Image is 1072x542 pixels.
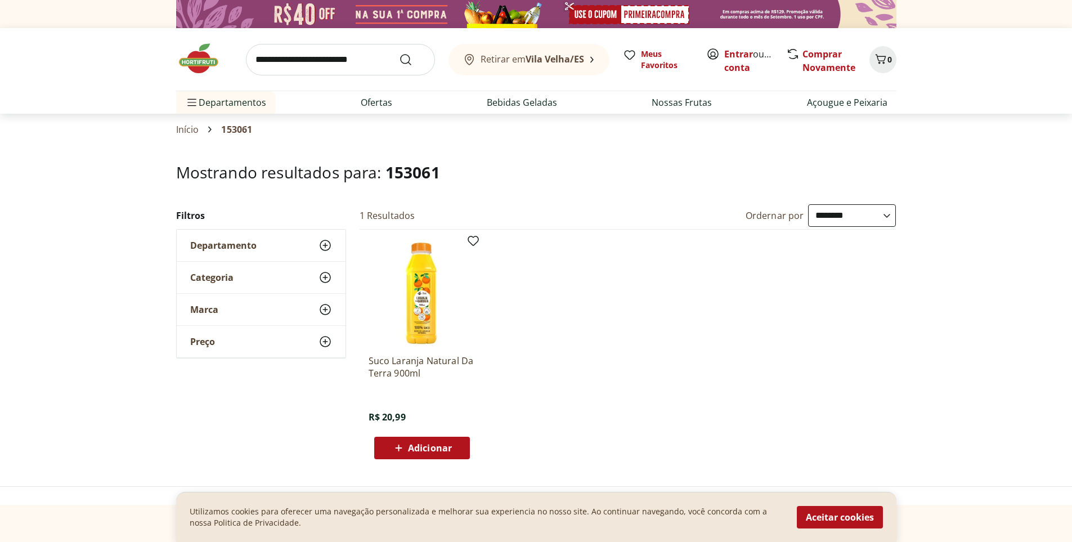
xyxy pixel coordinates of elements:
[190,240,257,251] span: Departamento
[190,272,234,283] span: Categoria
[176,204,346,227] h2: Filtros
[746,209,804,222] label: Ordernar por
[408,444,452,453] span: Adicionar
[176,163,896,181] h1: Mostrando resultados para:
[177,262,346,293] button: Categoria
[374,437,470,459] button: Adicionar
[246,44,435,75] input: search
[369,239,476,346] img: Suco Laranja Natural Da Terra 900ml
[385,162,440,183] span: 153061
[623,48,693,71] a: Meus Favoritos
[369,355,476,379] a: Suco Laranja Natural Da Terra 900ml
[185,89,266,116] span: Departamentos
[724,47,774,74] span: ou
[190,336,215,347] span: Preço
[797,506,883,528] button: Aceitar cookies
[869,46,896,73] button: Carrinho
[487,96,557,109] a: Bebidas Geladas
[887,54,892,65] span: 0
[724,48,786,74] a: Criar conta
[802,48,855,74] a: Comprar Novamente
[369,411,406,423] span: R$ 20,99
[807,96,887,109] a: Açougue e Peixaria
[176,42,232,75] img: Hortifruti
[190,506,783,528] p: Utilizamos cookies para oferecer uma navegação personalizada e melhorar sua experiencia no nosso ...
[176,124,199,135] a: Início
[481,54,584,64] span: Retirar em
[221,124,252,135] span: 153061
[177,326,346,357] button: Preço
[177,294,346,325] button: Marca
[190,304,218,315] span: Marca
[448,44,609,75] button: Retirar emVila Velha/ES
[724,48,753,60] a: Entrar
[177,230,346,261] button: Departamento
[526,53,584,65] b: Vila Velha/ES
[641,48,693,71] span: Meus Favoritos
[399,53,426,66] button: Submit Search
[185,89,199,116] button: Menu
[360,209,415,222] h2: 1 Resultados
[361,96,392,109] a: Ofertas
[652,96,712,109] a: Nossas Frutas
